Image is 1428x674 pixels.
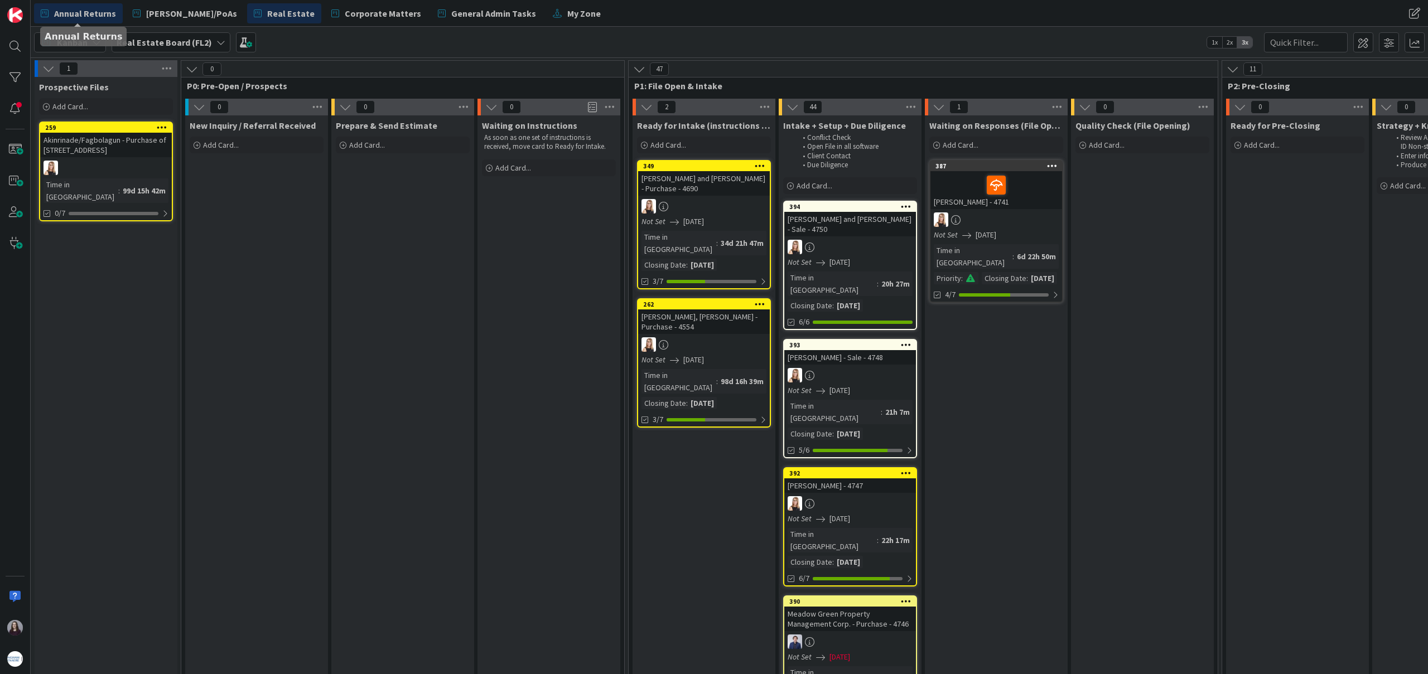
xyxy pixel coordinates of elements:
span: : [118,185,120,197]
div: 349[PERSON_NAME] and [PERSON_NAME] - Purchase - 4690 [638,161,770,196]
span: : [686,397,688,409]
div: 259 [40,123,172,133]
span: Add Card... [797,181,832,191]
i: Not Set [641,216,665,226]
i: Not Set [788,257,812,267]
div: [PERSON_NAME], [PERSON_NAME] - Purchase - 4554 [638,309,770,334]
span: : [716,237,718,249]
i: Not Set [788,385,812,395]
div: Time in [GEOGRAPHIC_DATA] [788,400,881,424]
div: 22h 17m [879,534,913,546]
span: Add Card... [1390,181,1426,191]
span: Ready for Intake (instructions received) [637,120,771,131]
span: : [1026,272,1028,284]
li: Client Contact [797,152,915,161]
span: 6/7 [799,573,809,584]
a: General Admin Tasks [431,3,543,23]
span: [DATE] [683,354,704,366]
a: Corporate Matters [325,3,428,23]
div: [DATE] [688,397,717,409]
span: 0 [1397,100,1416,114]
div: Time in [GEOGRAPHIC_DATA] [44,178,118,203]
img: DB [934,212,948,227]
div: 349 [638,161,770,171]
span: 6/6 [799,316,809,328]
a: 387[PERSON_NAME] - 4741DBNot Set[DATE]Time in [GEOGRAPHIC_DATA]:6d 22h 50mPriority:Closing Date:[... [929,160,1063,303]
li: Conflict Check [797,133,915,142]
div: Closing Date [788,556,832,568]
span: Waiting on Responses (File Opening) [929,120,1063,131]
img: avatar [7,651,23,667]
span: : [1012,250,1014,263]
div: 387[PERSON_NAME] - 4741 [930,161,1062,209]
a: 394[PERSON_NAME] and [PERSON_NAME] - Sale - 4750DBNot Set[DATE]Time in [GEOGRAPHIC_DATA]:20h 27mC... [783,201,917,330]
div: Time in [GEOGRAPHIC_DATA] [788,271,877,296]
span: : [832,428,834,440]
div: 21h 7m [882,406,913,418]
i: Not Set [934,230,958,240]
span: 5/6 [799,444,809,456]
span: Add Card... [495,163,531,173]
span: Add Card... [349,140,385,150]
div: [PERSON_NAME] and [PERSON_NAME] - Purchase - 4690 [638,171,770,196]
a: 349[PERSON_NAME] and [PERSON_NAME] - Purchase - 4690DBNot Set[DATE]Time in [GEOGRAPHIC_DATA]:34d ... [637,160,771,289]
span: Quality Check (File Opening) [1075,120,1190,131]
span: 0 [1251,100,1270,114]
img: DB [44,161,58,175]
p: As soon as one set of instructions is received, move card to Ready for Intake. [484,133,614,152]
div: 392[PERSON_NAME] - 4747 [784,468,916,493]
div: 259 [45,124,172,132]
div: DB [40,161,172,175]
li: Open File in all software [797,142,915,151]
input: Quick Filter... [1264,32,1348,52]
div: Meadow Green Property Management Corp. - Purchase - 4746 [784,607,916,631]
span: 47 [650,62,669,76]
span: Add Card... [52,101,88,111]
i: Not Set [641,355,665,365]
div: CU [784,634,916,649]
div: 394 [784,202,916,212]
div: DB [784,368,916,382]
span: Add Card... [1089,140,1125,150]
a: 392[PERSON_NAME] - 4747DBNot Set[DATE]Time in [GEOGRAPHIC_DATA]:22h 17mClosing Date:[DATE]6/7 [783,467,917,586]
div: DB [784,240,916,254]
span: [DATE] [683,216,704,227]
span: Add Card... [1244,140,1280,150]
div: 6d 22h 50m [1014,250,1059,263]
span: [DATE] [829,385,850,396]
span: 1x [1207,37,1222,48]
div: 262 [643,300,770,308]
div: Closing Date [788,428,832,440]
span: : [877,278,879,290]
span: P1: File Open & Intake [634,80,1204,91]
div: 262[PERSON_NAME], [PERSON_NAME] - Purchase - 4554 [638,299,770,334]
span: Real Estate [267,7,315,20]
div: Time in [GEOGRAPHIC_DATA] [788,528,877,552]
b: Real Estate Board (FL2) [117,37,212,48]
div: 99d 15h 42m [120,185,168,197]
div: Closing Date [982,272,1026,284]
img: DB [788,240,802,254]
span: Corporate Matters [345,7,421,20]
div: DB [784,496,916,511]
span: 2x [1222,37,1237,48]
span: : [832,556,834,568]
div: [DATE] [834,428,863,440]
li: Due Diligence [797,161,915,169]
div: 394 [789,203,916,211]
span: [DATE] [976,229,996,241]
span: : [881,406,882,418]
span: My Zone [567,7,601,20]
img: CU [788,634,802,649]
a: 262[PERSON_NAME], [PERSON_NAME] - Purchase - 4554DBNot Set[DATE]Time in [GEOGRAPHIC_DATA]:98d 16h... [637,298,771,428]
span: Ready for Pre-Closing [1231,120,1320,131]
img: BC [7,620,23,636]
div: 387 [930,161,1062,171]
img: DB [788,368,802,382]
span: P0: Pre-Open / Prospects [187,80,610,91]
span: 4/7 [945,289,956,300]
span: Add Card... [203,140,239,150]
span: 2 [657,100,676,114]
span: 1 [949,100,968,114]
span: 3x [1237,37,1252,48]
